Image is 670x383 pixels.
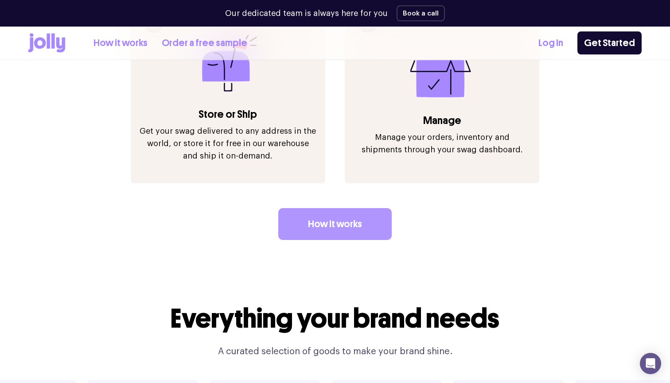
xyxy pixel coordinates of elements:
[354,131,530,156] p: Manage your orders, inventory and shipments through your swag dashboard.
[577,31,642,54] a: Get Started
[278,208,392,240] a: How it works
[397,5,445,21] button: Book a call
[165,304,505,334] h2: Everything your brand needs
[165,344,505,359] p: A curated selection of goods to make your brand shine.
[140,107,316,121] h3: Store or Ship
[538,36,563,50] a: Log In
[640,353,661,374] div: Open Intercom Messenger
[162,36,247,50] a: Order a free sample
[93,36,148,50] a: How it works
[140,125,316,162] p: Get your swag delivered to any address in the world, or store it for free in our warehouse and sh...
[225,8,388,19] p: Our dedicated team is always here for you
[354,113,530,128] h3: Manage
